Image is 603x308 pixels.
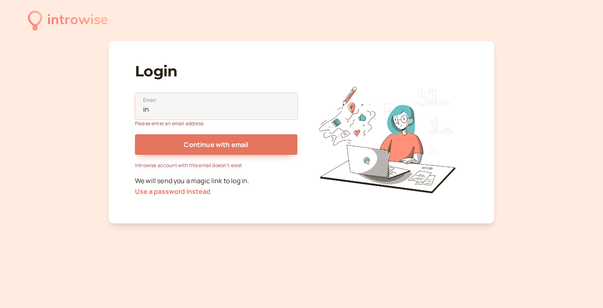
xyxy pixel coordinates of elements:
h1: Login [135,62,297,80]
input: Email [135,93,297,120]
div: Introwise account with this email doesn't exist [135,161,297,169]
button: Use a password instead [135,188,210,195]
iframe: Chat Widget [562,269,603,308]
div: Please enter an email address [135,120,297,127]
div: introwise [47,9,108,32]
a: introwise [28,9,108,32]
span: Continue with email [184,140,248,149]
button: Continue with email [135,134,297,155]
p: We will send you a magic link to log in. [135,176,297,197]
span: Email [143,96,156,104]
